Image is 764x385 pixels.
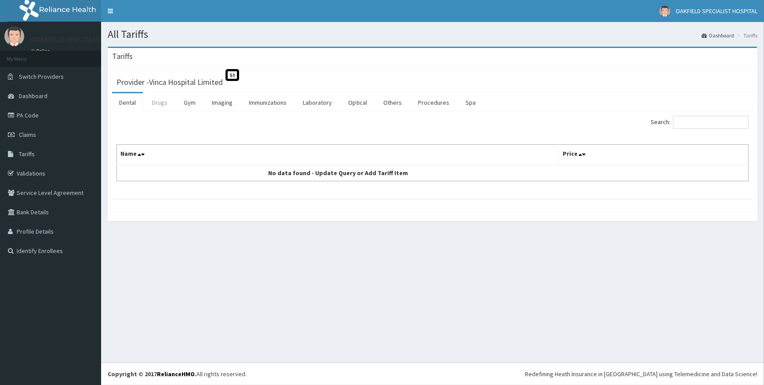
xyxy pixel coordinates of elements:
[116,78,223,86] h3: Provider - Vinca Hospital Limited
[676,7,757,15] span: OAKFIELD SPECIALIST HOSPITAL
[177,93,203,112] a: Gym
[19,150,35,158] span: Tariffs
[108,370,196,378] strong: Copyright © 2017 .
[226,69,239,81] span: St
[4,26,24,46] img: User Image
[19,73,64,81] span: Switch Providers
[659,6,670,17] img: User Image
[341,93,374,112] a: Optical
[145,93,175,112] a: Drugs
[101,363,764,385] footer: All rights reserved.
[296,93,339,112] a: Laboratory
[458,93,483,112] a: Spa
[157,370,195,378] a: RelianceHMO
[242,93,294,112] a: Immunizations
[117,165,559,181] td: No data found - Update Query or Add Tariff Item
[525,370,757,378] div: Redefining Heath Insurance in [GEOGRAPHIC_DATA] using Telemedicine and Data Science!
[559,145,748,165] th: Price
[205,93,240,112] a: Imaging
[651,116,749,129] label: Search:
[112,93,143,112] a: Dental
[19,92,47,100] span: Dashboard
[735,32,757,39] li: Tariffs
[376,93,409,112] a: Others
[19,131,36,139] span: Claims
[702,32,734,39] a: Dashboard
[673,116,749,129] input: Search:
[31,48,52,54] a: Online
[108,29,757,40] h1: All Tariffs
[117,145,559,165] th: Name
[31,36,141,44] p: OAKFIELD SPECIALIST HOSPITAL
[411,93,456,112] a: Procedures
[112,52,133,60] h3: Tariffs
